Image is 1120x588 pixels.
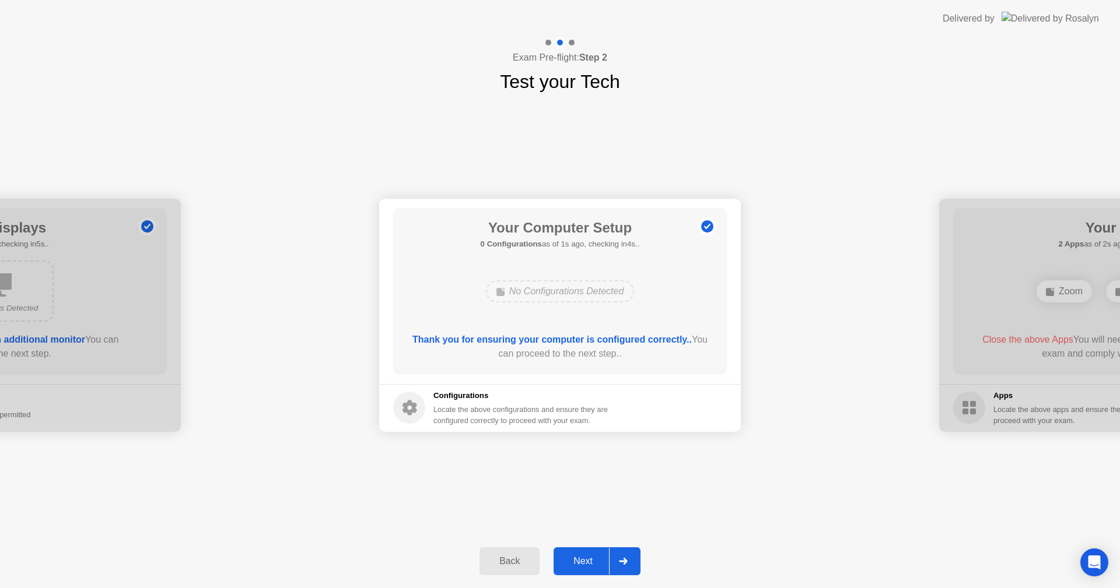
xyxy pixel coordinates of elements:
h1: Test your Tech [500,68,620,96]
div: Open Intercom Messenger [1080,548,1108,576]
b: Thank you for ensuring your computer is configured correctly.. [412,335,692,344]
button: Next [554,547,640,575]
button: Back [480,547,540,575]
b: Step 2 [579,52,607,62]
div: Next [557,556,609,566]
img: Delivered by Rosalyn [1002,12,1099,25]
div: Delivered by [943,12,995,26]
h5: as of 1s ago, checking in4s.. [481,238,640,250]
div: Locate the above configurations and ensure they are configured correctly to proceed with your exam. [433,404,610,426]
div: No Configurations Detected [486,280,635,302]
b: 0 Configurations [481,240,542,248]
div: Back [483,556,536,566]
h5: Configurations [433,390,610,402]
h4: Exam Pre-flight: [513,51,607,65]
h1: Your Computer Setup [481,217,640,238]
div: You can proceed to the next step.. [410,333,710,361]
